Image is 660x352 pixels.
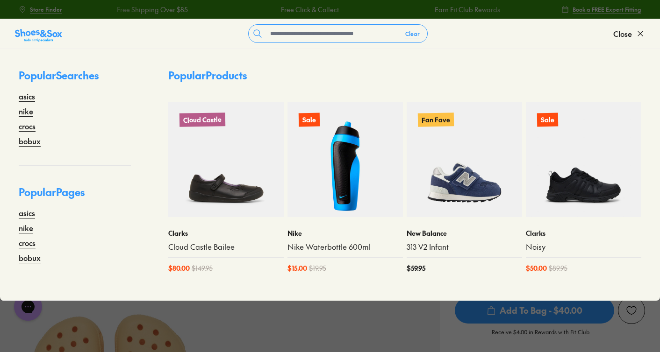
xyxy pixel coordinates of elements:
[9,289,47,324] iframe: Gorgias live chat messenger
[168,68,247,83] p: Popular Products
[19,91,35,102] a: asics
[192,263,213,273] span: $ 149.95
[407,242,522,252] a: 313 V2 Infant
[455,297,614,324] span: Add To Bag - $40.00
[280,5,338,14] a: Free Click & Collect
[287,102,403,217] a: Sale
[299,113,320,127] p: Sale
[434,5,499,14] a: Earn Fit Club Rewards
[618,297,645,324] button: Add to Wishlist
[573,5,641,14] span: Book a FREE Expert Fitting
[19,135,41,147] a: bobux
[19,222,33,233] a: nike
[309,263,326,273] span: $ 19.95
[287,228,403,238] p: Nike
[19,68,131,91] p: Popular Searches
[19,207,35,218] a: asics
[398,25,427,42] button: Clear
[168,263,190,273] span: $ 80.00
[116,5,187,14] a: Free Shipping Over $85
[537,113,558,127] p: Sale
[15,26,62,41] a: Shoes &amp; Sox
[407,102,522,217] a: Fan Fave
[19,252,41,263] a: bobux
[526,263,547,273] span: $ 50.00
[561,1,641,18] a: Book a FREE Expert Fitting
[168,228,284,238] p: Clarks
[492,328,589,345] p: Receive $4.00 in Rewards with Fit Club
[407,263,425,273] span: $ 59.95
[287,263,307,273] span: $ 15.00
[19,1,62,18] a: Store Finder
[19,106,33,117] a: nike
[526,102,641,217] a: Sale
[19,237,36,248] a: crocs
[455,297,614,324] button: Add To Bag - $40.00
[526,242,641,252] a: Noisy
[418,113,454,127] p: Fan Fave
[179,113,225,127] p: Cloud Castle
[30,5,62,14] span: Store Finder
[19,184,131,207] p: Popular Pages
[526,228,641,238] p: Clarks
[168,242,284,252] a: Cloud Castle Bailee
[287,242,403,252] a: Nike Waterbottle 600ml
[15,28,62,43] img: SNS_Logo_Responsive.svg
[407,228,522,238] p: New Balance
[19,120,36,132] a: crocs
[549,263,567,273] span: $ 89.95
[613,28,632,39] span: Close
[613,23,645,44] button: Close
[168,102,284,217] a: Cloud Castle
